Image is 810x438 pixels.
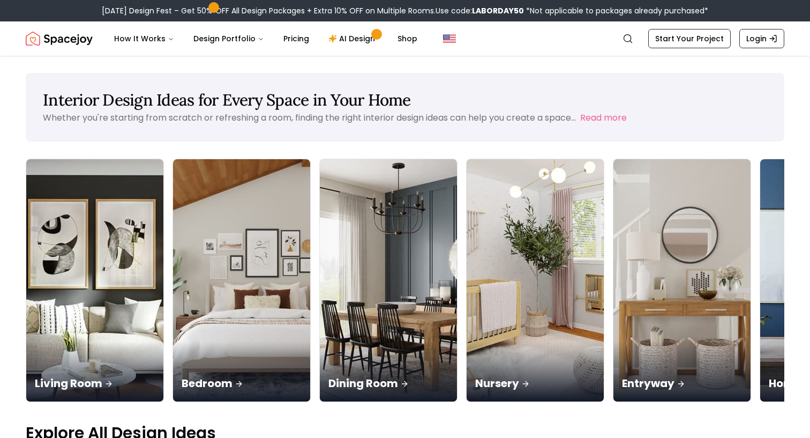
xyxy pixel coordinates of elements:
p: Whether you're starting from scratch or refreshing a room, finding the right interior design idea... [43,112,576,124]
a: Spacejoy [26,28,93,49]
img: Dining Room [320,159,457,402]
p: Nursery [475,376,595,391]
nav: Global [26,21,784,56]
a: EntrywayEntryway [613,159,751,402]
h1: Interior Design Ideas for Every Space in Your Home [43,90,767,109]
button: Design Portfolio [185,28,273,49]
img: Entryway [613,159,751,402]
img: Bedroom [173,159,310,402]
img: Spacejoy Logo [26,28,93,49]
p: Living Room [35,376,155,391]
p: Dining Room [328,376,448,391]
img: Living Room [26,159,163,402]
p: Bedroom [182,376,302,391]
a: Living RoomLiving Room [26,159,164,402]
a: Shop [389,28,426,49]
a: BedroomBedroom [172,159,311,402]
a: Login [739,29,784,48]
a: Pricing [275,28,318,49]
span: Use code: [436,5,524,16]
button: How It Works [106,28,183,49]
a: Start Your Project [648,29,731,48]
span: *Not applicable to packages already purchased* [524,5,708,16]
nav: Main [106,28,426,49]
img: Nursery [467,159,604,402]
a: NurseryNursery [466,159,604,402]
b: LABORDAY50 [472,5,524,16]
div: [DATE] Design Fest – Get 50% OFF All Design Packages + Extra 10% OFF on Multiple Rooms. [102,5,708,16]
a: Dining RoomDining Room [319,159,457,402]
a: AI Design [320,28,387,49]
img: United States [443,32,456,45]
button: Read more [580,112,627,124]
p: Entryway [622,376,742,391]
